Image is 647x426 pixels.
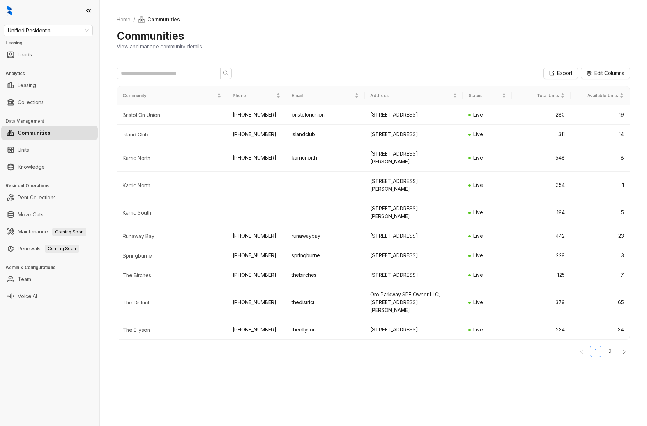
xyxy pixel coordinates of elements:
[1,160,98,174] li: Knowledge
[123,155,221,162] div: Karric North
[365,86,463,105] th: Address
[18,160,45,174] a: Knowledge
[587,71,592,76] span: setting
[227,246,286,265] td: [PHONE_NUMBER]
[52,228,86,236] span: Coming Soon
[18,95,44,109] a: Collections
[473,327,483,333] span: Live
[123,233,221,240] div: Runaway Bay
[7,6,12,16] img: logo
[6,70,99,77] h3: Analytics
[571,285,630,320] td: 65
[365,265,463,285] td: [STREET_ADDRESS]
[123,252,221,259] div: Springburne
[286,226,365,246] td: runawaybay
[123,131,221,138] div: Island Club
[512,265,571,285] td: 125
[576,92,618,99] span: Available Units
[227,125,286,144] td: [PHONE_NUMBER]
[579,350,584,354] span: left
[123,182,221,189] div: Karric North
[18,143,29,157] a: Units
[1,143,98,157] li: Units
[604,346,616,357] li: 2
[512,199,571,226] td: 194
[365,320,463,340] td: [STREET_ADDRESS]
[117,86,227,105] th: Community
[286,246,365,265] td: springburne
[571,125,630,144] td: 14
[468,92,500,99] span: Status
[227,226,286,246] td: [PHONE_NUMBER]
[473,112,483,118] span: Live
[473,131,483,137] span: Live
[473,299,483,305] span: Live
[1,190,98,205] li: Rent Collections
[286,265,365,285] td: thebirches
[6,40,99,46] h3: Leasing
[518,92,560,99] span: Total Units
[8,25,89,36] span: Unified Residential
[549,71,554,76] span: export
[18,289,37,303] a: Voice AI
[138,16,180,23] span: Communities
[473,272,483,278] span: Live
[365,199,463,226] td: [STREET_ADDRESS][PERSON_NAME]
[571,199,630,226] td: 5
[18,272,31,286] a: Team
[512,226,571,246] td: 442
[576,346,587,357] button: left
[619,346,630,357] button: right
[6,118,99,124] h3: Data Management
[1,289,98,303] li: Voice AI
[1,48,98,62] li: Leads
[473,155,483,161] span: Live
[473,252,483,258] span: Live
[365,226,463,246] td: [STREET_ADDRESS]
[286,285,365,320] td: thedistrict
[45,245,79,253] span: Coming Soon
[1,78,98,92] li: Leasing
[1,207,98,222] li: Move Outs
[123,92,216,99] span: Community
[365,105,463,125] td: [STREET_ADDRESS]
[512,125,571,144] td: 311
[123,112,221,119] div: Bristol On Union
[370,92,451,99] span: Address
[571,172,630,199] td: 1
[292,92,353,99] span: Email
[1,242,98,256] li: Renewals
[512,285,571,320] td: 379
[473,209,483,215] span: Live
[233,92,275,99] span: Phone
[227,105,286,125] td: [PHONE_NUMBER]
[18,190,56,205] a: Rent Collections
[512,144,571,172] td: 548
[605,346,615,357] a: 2
[123,209,221,216] div: Karric South
[18,78,36,92] a: Leasing
[576,346,587,357] li: Previous Page
[133,16,135,23] li: /
[512,172,571,199] td: 354
[115,16,132,23] a: Home
[571,226,630,246] td: 23
[286,86,365,105] th: Email
[1,272,98,286] li: Team
[463,86,512,105] th: Status
[223,70,229,76] span: search
[571,144,630,172] td: 8
[227,320,286,340] td: [PHONE_NUMBER]
[365,285,463,320] td: Oro Parkway SPE Owner LLC, [STREET_ADDRESS][PERSON_NAME]
[18,126,51,140] a: Communities
[227,86,286,105] th: Phone
[117,29,184,43] h2: Communities
[123,299,221,306] div: The District
[571,105,630,125] td: 19
[473,182,483,188] span: Live
[286,105,365,125] td: bristolonunion
[123,272,221,279] div: The Birches
[590,346,601,357] a: 1
[473,233,483,239] span: Live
